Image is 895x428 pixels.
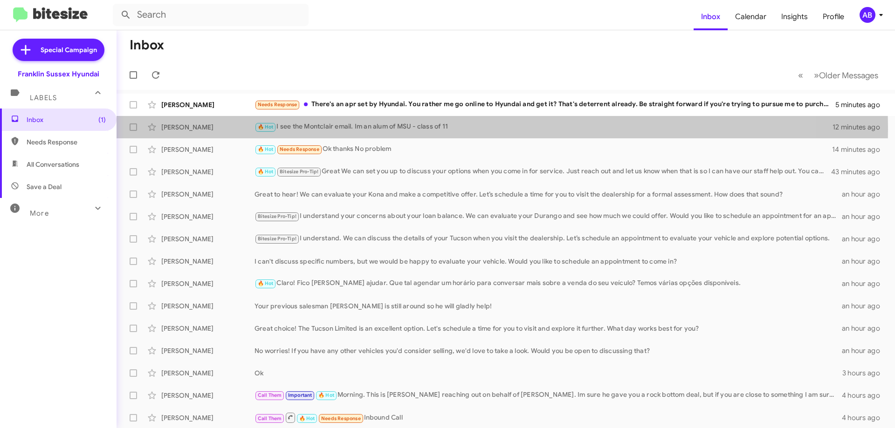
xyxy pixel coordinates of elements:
[318,392,334,398] span: 🔥 Hot
[161,122,255,132] div: [PERSON_NAME]
[258,280,274,286] span: 🔥 Hot
[808,66,884,85] button: Next
[41,45,97,54] span: Special Campaign
[258,213,296,219] span: Bitesize Pro-Tip!
[258,124,274,130] span: 🔥 Hot
[161,279,255,288] div: [PERSON_NAME]
[27,182,62,191] span: Save a Deal
[288,392,312,398] span: Important
[258,169,274,175] span: 🔥 Hot
[255,122,833,132] div: I see the Montclair email. Im an alum of MSU - class of 11
[30,94,57,102] span: Labels
[793,66,884,85] nav: Page navigation example
[792,66,809,85] button: Previous
[832,167,888,177] div: 43 minutes ago
[161,301,255,311] div: [PERSON_NAME]
[255,166,832,177] div: Great We can set you up to discuss your options when you come in for service. Just reach out and ...
[161,167,255,177] div: [PERSON_NAME]
[255,412,842,423] div: Inbound Call
[258,392,282,398] span: Call Them
[842,234,888,244] div: an hour ago
[161,368,255,378] div: [PERSON_NAME]
[255,257,842,266] div: I can't discuss specific numbers, but we would be happy to evaluate your vehicle. Would you like ...
[30,209,49,217] span: More
[27,160,79,169] span: All Conversations
[161,324,255,333] div: [PERSON_NAME]
[258,146,274,152] span: 🔥 Hot
[255,278,842,289] div: Claro! Fico [PERSON_NAME] ajudar. Que tal agendar um horário para conversar mais sobre a venda do...
[321,415,361,421] span: Needs Response
[835,100,888,109] div: 5 minutes ago
[842,324,888,333] div: an hour ago
[113,4,309,26] input: Search
[728,3,774,30] a: Calendar
[842,346,888,355] div: an hour ago
[161,100,255,109] div: [PERSON_NAME]
[842,301,888,311] div: an hour ago
[280,146,319,152] span: Needs Response
[161,391,255,400] div: [PERSON_NAME]
[161,413,255,422] div: [PERSON_NAME]
[860,7,875,23] div: AB
[27,137,106,147] span: Needs Response
[161,257,255,266] div: [PERSON_NAME]
[299,415,315,421] span: 🔥 Hot
[694,3,728,30] a: Inbox
[815,3,852,30] a: Profile
[258,102,297,108] span: Needs Response
[842,190,888,199] div: an hour ago
[819,70,878,81] span: Older Messages
[280,169,318,175] span: Bitesize Pro-Tip!
[832,145,888,154] div: 14 minutes ago
[255,368,842,378] div: Ok
[161,145,255,154] div: [PERSON_NAME]
[798,69,803,81] span: «
[255,301,842,311] div: Your previous salesman [PERSON_NAME] is still around so he will gladly help!
[842,257,888,266] div: an hour ago
[27,115,106,124] span: Inbox
[98,115,106,124] span: (1)
[842,413,888,422] div: 4 hours ago
[255,390,842,401] div: Morning. This is [PERSON_NAME] reaching out on behalf of [PERSON_NAME]. Im sure he gave you a roc...
[842,391,888,400] div: 4 hours ago
[255,211,842,222] div: I understand your concerns about your loan balance. We can evaluate your Durango and see how much...
[842,212,888,221] div: an hour ago
[161,346,255,355] div: [PERSON_NAME]
[774,3,815,30] a: Insights
[255,144,832,155] div: Ok thanks No problem
[842,279,888,288] div: an hour ago
[255,346,842,355] div: No worries! If you have any other vehicles you'd consider selling, we'd love to take a look. Woul...
[255,324,842,333] div: Great choice! The Tucson Limited is an excellent option. Let's schedule a time for you to visit a...
[13,39,104,61] a: Special Campaign
[258,415,282,421] span: Call Them
[255,99,835,110] div: There's an apr set by Hyundai. You rather me go online to Hyundai and get it? That's deterrent al...
[161,234,255,244] div: [PERSON_NAME]
[18,69,99,79] div: Franklin Sussex Hyundai
[130,38,164,53] h1: Inbox
[852,7,885,23] button: AB
[842,368,888,378] div: 3 hours ago
[258,236,296,242] span: Bitesize Pro-Tip!
[814,69,819,81] span: »
[255,233,842,244] div: I understand. We can discuss the details of your Tucson when you visit the dealership. Let’s sche...
[161,212,255,221] div: [PERSON_NAME]
[161,190,255,199] div: [PERSON_NAME]
[255,190,842,199] div: Great to hear! We can evaluate your Kona and make a competitive offer. Let’s schedule a time for ...
[833,122,888,132] div: 12 minutes ago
